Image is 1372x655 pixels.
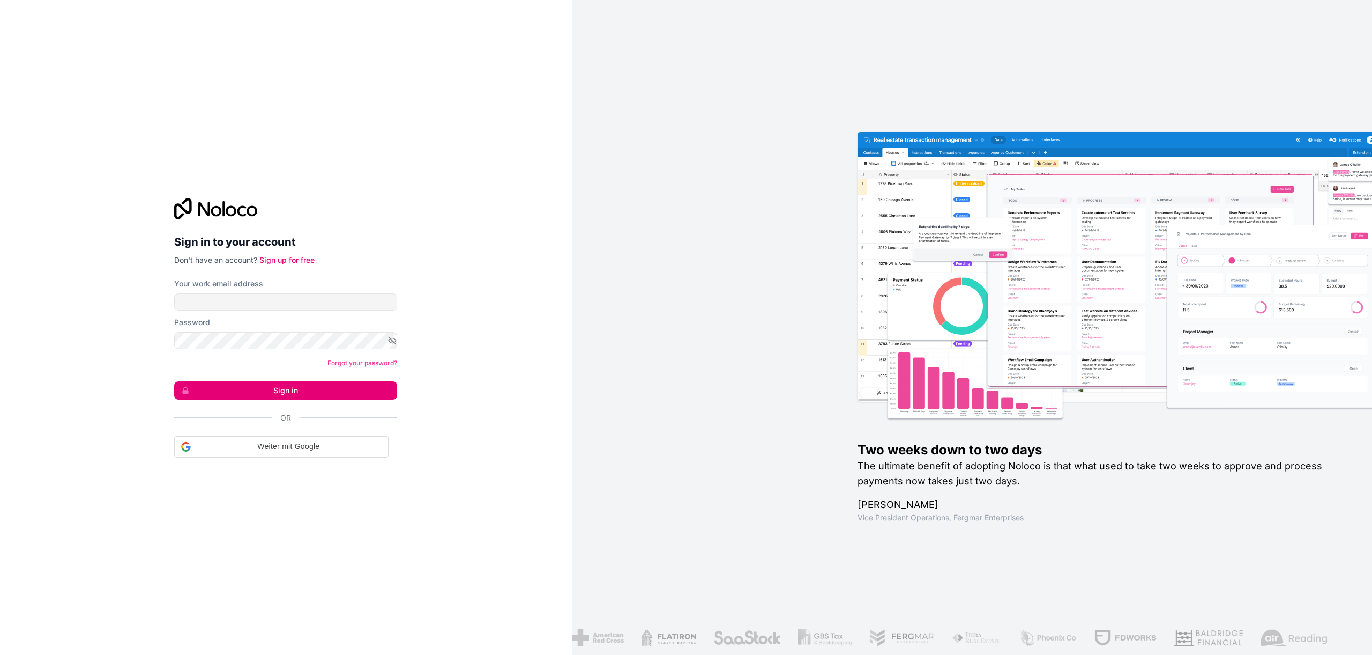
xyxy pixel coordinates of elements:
div: Weiter mit Google [174,436,389,458]
span: Weiter mit Google [195,441,382,452]
img: /assets/baldridge-DxmPIwAm.png [1168,629,1238,646]
img: /assets/fdworks-Bi04fVtw.png [1088,629,1151,646]
a: Sign up for free [259,255,315,264]
input: Email address [174,293,397,311]
img: /assets/fiera-fwj2N5v4.png [946,629,997,646]
img: /assets/fergmar-CudnrXN5.png [864,629,929,646]
span: Or [280,413,291,423]
h1: Two weeks down to two days [857,441,1338,459]
label: Password [174,317,210,328]
h2: Sign in to your account [174,232,397,252]
img: /assets/flatiron-C8eUkumj.png [636,629,691,646]
img: /assets/saastock-C6Zbiodz.png [708,629,776,646]
label: Your work email address [174,278,263,289]
h1: [PERSON_NAME] [857,497,1338,512]
h1: Vice President Operations , Fergmar Enterprises [857,512,1338,523]
img: /assets/airreading-FwAmRzSr.png [1255,629,1323,646]
a: Forgot your password? [327,359,397,367]
img: /assets/american-red-cross-BAupjrZR.png [566,629,618,646]
span: Don't have an account? [174,255,257,264]
button: Sign in [174,381,397,400]
input: Password [174,332,397,349]
h2: The ultimate benefit of adopting Noloco is that what used to take two weeks to approve and proces... [857,459,1338,489]
img: /assets/gbstax-C-GtDUiK.png [793,629,847,646]
img: /assets/phoenix-BREaitsQ.png [1014,629,1072,646]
